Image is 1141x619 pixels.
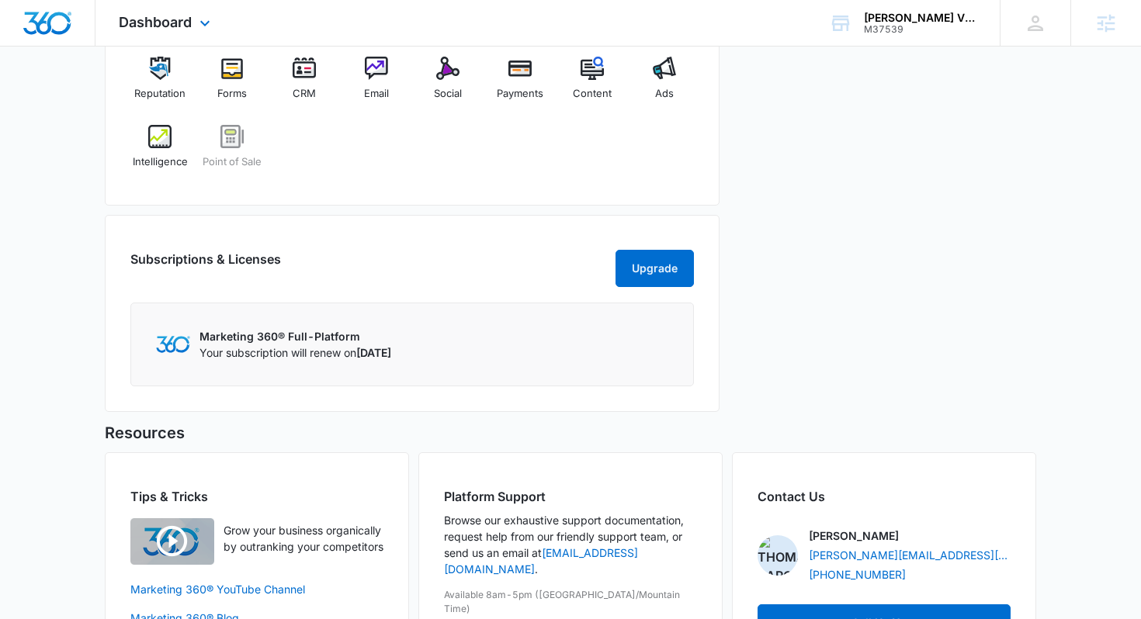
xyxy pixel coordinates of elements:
[563,57,623,112] a: Content
[634,57,694,112] a: Ads
[199,344,391,361] p: Your subscription will renew on
[224,522,383,555] p: Grow your business organically by outranking your competitors
[356,346,391,359] span: [DATE]
[130,487,383,506] h2: Tips & Tricks
[134,86,186,102] span: Reputation
[346,57,406,112] a: Email
[497,86,543,102] span: Payments
[133,154,188,170] span: Intelligence
[130,57,190,112] a: Reputation
[130,250,281,281] h2: Subscriptions & Licenses
[758,535,798,576] img: Thomas Baron
[616,250,694,287] button: Upgrade
[130,518,214,565] img: Quick Overview Video
[809,566,906,583] a: [PHONE_NUMBER]
[364,86,389,102] span: Email
[199,328,391,344] p: Marketing 360® Full-Platform
[130,581,383,597] a: Marketing 360® YouTube Channel
[655,86,674,102] span: Ads
[418,57,478,112] a: Social
[293,86,316,102] span: CRM
[444,512,697,577] p: Browse our exhaustive support documentation, request help from our friendly support team, or send...
[573,86,612,102] span: Content
[203,57,262,112] a: Forms
[275,57,335,112] a: CRM
[444,588,697,616] p: Available 8am-5pm ([GEOGRAPHIC_DATA]/Mountain Time)
[809,547,1011,563] a: [PERSON_NAME][EMAIL_ADDRESS][PERSON_NAME][DOMAIN_NAME]
[809,527,899,544] p: [PERSON_NAME]
[119,14,192,30] span: Dashboard
[156,336,190,352] img: Marketing 360 Logo
[758,487,1011,506] h2: Contact Us
[203,154,262,170] span: Point of Sale
[203,125,262,181] a: Point of Sale
[491,57,550,112] a: Payments
[864,12,977,24] div: account name
[105,421,1036,444] h5: Resources
[217,86,247,102] span: Forms
[444,487,697,506] h2: Platform Support
[434,86,462,102] span: Social
[864,24,977,35] div: account id
[130,125,190,181] a: Intelligence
